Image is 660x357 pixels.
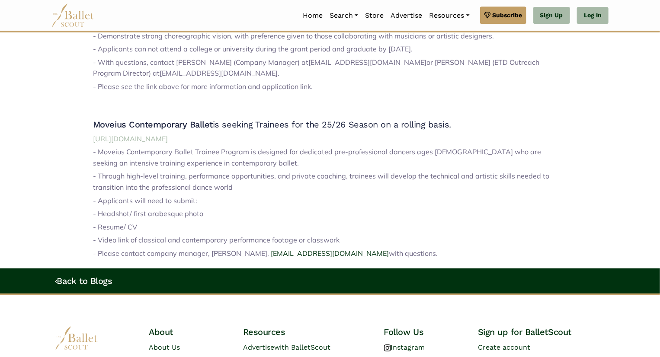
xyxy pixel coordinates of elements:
h4: Moveius Contemporary Ballet [93,119,567,130]
span: - Through high-level training, performance opportunities, and private coaching, trainees will dev... [93,172,549,191]
a: Resources [426,6,473,25]
span: - Applicants can not attend a college or university during the grant period and graduate by [DATE]. [93,45,413,53]
span: - Moveius Contemporary Ballet Trainee Program is designed for dedicated pre-professional dancers ... [93,147,541,167]
a: [EMAIL_ADDRESS][DOMAIN_NAME] [271,249,389,258]
img: instagram logo [384,344,391,351]
h4: Sign up for BalletScout [478,326,605,338]
a: Log In [577,7,609,24]
span: is seeking Trainees for the 25/26 Season on a rolling basis. [213,119,451,130]
span: - Demonstrate strong choreographic vision, with preference given to those collaborating with musi... [93,32,494,40]
a: Subscribe [480,6,526,24]
a: Create account [478,343,530,351]
a: Instagram [384,343,425,351]
span: with BalletScout [275,343,331,351]
a: Sign Up [533,7,570,24]
img: logo [55,326,98,350]
code: ‹ [55,275,57,286]
span: with questions. [389,249,438,258]
h4: About [149,326,229,338]
a: Search [326,6,362,25]
span: - Resume/ CV [93,223,137,231]
span: - Headshot/ first arabesque photo [93,209,203,218]
span: - With questions, contact [PERSON_NAME] (Company Manager) at [93,58,308,67]
img: gem.svg [484,10,491,20]
h4: Resources [243,326,370,338]
a: Home [299,6,326,25]
a: ‹Back to Blogs [55,276,112,286]
span: - Please contact company manager, [PERSON_NAME], [93,249,269,258]
a: About Us [149,343,180,351]
h4: Follow Us [384,326,464,338]
span: . [278,69,279,77]
a: Advertise [387,6,426,25]
span: [EMAIL_ADDRESS][DOMAIN_NAME] [160,69,278,77]
span: - Video link of classical and contemporary performance footage or classwork [93,236,340,244]
a: Advertisewith BalletScout [243,343,331,351]
span: - Please see the link above for more information and application link. [93,82,313,91]
span: [EMAIL_ADDRESS][DOMAIN_NAME] [308,58,426,67]
span: - Applicants will need to submit: [93,196,197,205]
a: [URL][DOMAIN_NAME] [93,134,168,143]
a: Store [362,6,387,25]
span: Subscribe [493,10,522,20]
